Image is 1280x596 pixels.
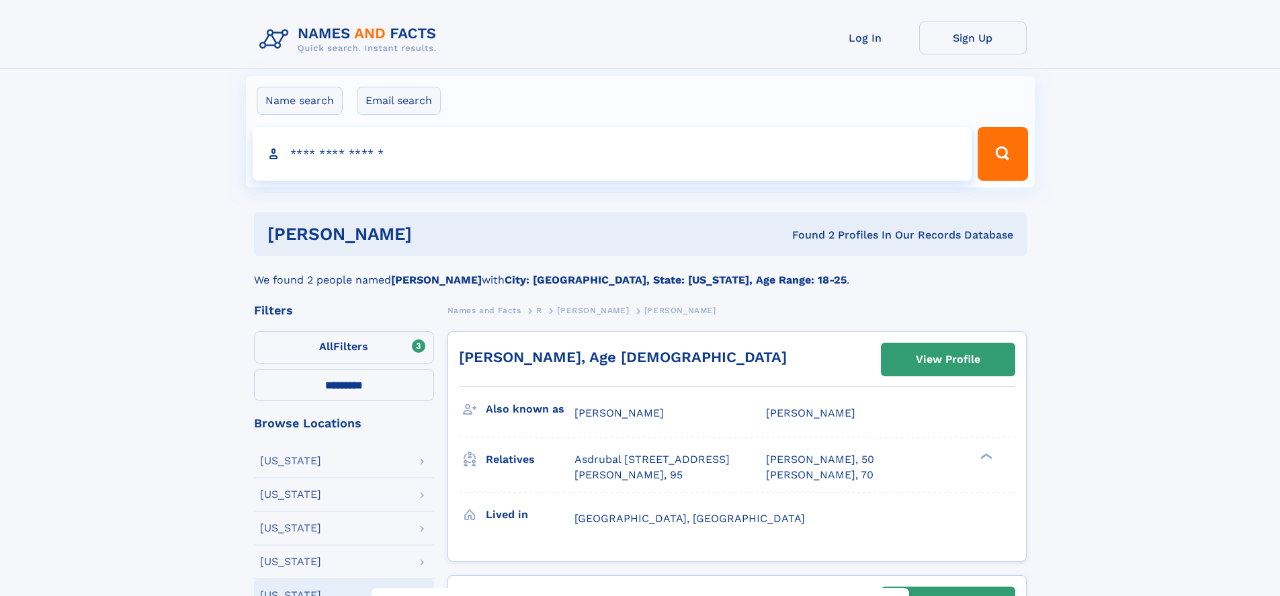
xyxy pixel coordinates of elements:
div: [US_STATE] [260,489,321,500]
a: [PERSON_NAME] [557,302,629,318]
span: [PERSON_NAME] [574,407,664,419]
span: [PERSON_NAME] [557,306,629,315]
a: R [536,302,542,318]
b: [PERSON_NAME] [391,273,482,286]
div: ❯ [977,452,993,461]
span: [GEOGRAPHIC_DATA], [GEOGRAPHIC_DATA] [574,512,805,525]
a: Asdrubal [STREET_ADDRESS] [574,452,730,467]
label: Email search [357,87,441,115]
a: [PERSON_NAME], Age [DEMOGRAPHIC_DATA] [459,349,787,366]
label: Filters [254,331,434,364]
div: [US_STATE] [260,523,321,534]
img: Logo Names and Facts [254,22,447,58]
a: [PERSON_NAME], 95 [574,468,683,482]
div: Filters [254,304,434,316]
div: We found 2 people named with . [254,256,1027,288]
div: Found 2 Profiles In Our Records Database [602,228,1013,243]
span: All [319,340,333,353]
input: search input [253,127,972,181]
div: Browse Locations [254,417,434,429]
a: Log In [812,22,919,54]
a: [PERSON_NAME], 50 [766,452,874,467]
div: View Profile [916,344,980,375]
h3: Also known as [486,398,574,421]
span: [PERSON_NAME] [766,407,855,419]
h3: Lived in [486,503,574,526]
span: [PERSON_NAME] [644,306,716,315]
label: Name search [257,87,343,115]
h1: [PERSON_NAME] [267,226,602,243]
a: Sign Up [919,22,1027,54]
a: [PERSON_NAME], 70 [766,468,873,482]
a: Names and Facts [447,302,521,318]
div: [US_STATE] [260,456,321,466]
a: View Profile [882,343,1015,376]
div: [US_STATE] [260,556,321,567]
span: R [536,306,542,315]
b: City: [GEOGRAPHIC_DATA], State: [US_STATE], Age Range: 18-25 [505,273,847,286]
button: Search Button [978,127,1027,181]
h3: Relatives [486,448,574,471]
